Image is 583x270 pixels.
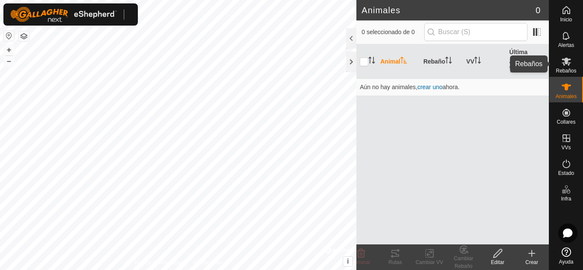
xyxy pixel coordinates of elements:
[536,4,540,17] span: 0
[4,45,14,55] button: +
[343,257,353,266] button: i
[400,58,407,65] p-sorticon: Activar para ordenar
[446,255,481,270] div: Cambiar Rebaño
[556,68,576,73] span: Rebaños
[549,244,583,268] a: Ayuda
[424,23,528,41] input: Buscar (S)
[481,258,515,266] div: Editar
[561,145,571,150] span: VVs
[559,259,574,264] span: Ayuda
[347,258,349,265] span: i
[361,5,536,15] h2: Animales
[194,259,222,267] a: Contáctenos
[378,258,412,266] div: Rutas
[4,56,14,66] button: –
[412,258,446,266] div: Cambiar VV
[445,58,452,65] p-sorticon: Activar para ordenar
[506,44,549,79] th: Última Actualización
[356,78,549,96] td: Aún no hay animales, ahora.
[509,67,516,74] p-sorticon: Activar para ordenar
[377,44,420,79] th: Animal
[4,31,14,41] button: Restablecer Mapa
[560,17,572,22] span: Inicio
[10,7,117,22] img: Logo Gallagher
[561,196,571,201] span: Infra
[368,58,375,65] p-sorticon: Activar para ordenar
[463,44,506,79] th: VV
[417,84,443,90] span: crear uno
[557,119,575,125] span: Collares
[558,43,574,48] span: Alertas
[352,259,370,265] span: Eliminar
[556,94,577,99] span: Animales
[474,58,481,65] p-sorticon: Activar para ordenar
[558,171,574,176] span: Estado
[134,259,183,267] a: Política de Privacidad
[420,44,463,79] th: Rebaño
[515,258,549,266] div: Crear
[19,31,29,41] button: Capas del Mapa
[361,28,424,37] span: 0 seleccionado de 0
